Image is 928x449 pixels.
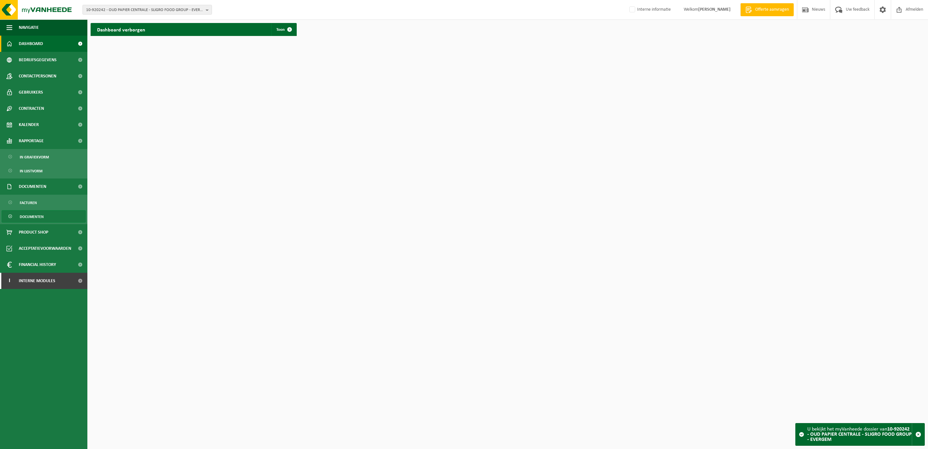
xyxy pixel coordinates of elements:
a: Toon [271,23,296,36]
span: Rapportage [19,133,44,149]
span: Contactpersonen [19,68,56,84]
button: 10-920242 - OUD PAPIER CENTRALE - SLIGRO FOOD GROUP - EVERGEM [83,5,212,15]
span: Offerte aanvragen [754,6,790,13]
span: Facturen [20,197,37,209]
span: Interne modules [19,273,55,289]
span: In lijstvorm [20,165,42,177]
span: Documenten [19,178,46,195]
span: Navigatie [19,19,39,36]
span: Financial History [19,257,56,273]
h2: Dashboard verborgen [91,23,152,36]
span: Gebruikers [19,84,43,100]
span: Kalender [19,117,39,133]
strong: 10-920242 - OUD PAPIER CENTRALE - SLIGRO FOOD GROUP - EVERGEM [807,427,912,442]
a: Facturen [2,196,86,209]
span: Contracten [19,100,44,117]
strong: [PERSON_NAME] [698,7,731,12]
span: Acceptatievoorwaarden [19,240,71,257]
span: Toon [276,28,285,32]
span: Documenten [20,211,44,223]
a: Offerte aanvragen [740,3,794,16]
span: Bedrijfsgegevens [19,52,57,68]
a: In lijstvorm [2,165,86,177]
div: U bekijkt het myVanheede dossier van [807,423,912,445]
span: In grafiekvorm [20,151,49,163]
a: In grafiekvorm [2,151,86,163]
a: Documenten [2,210,86,223]
span: Product Shop [19,224,48,240]
span: 10-920242 - OUD PAPIER CENTRALE - SLIGRO FOOD GROUP - EVERGEM [86,5,203,15]
span: Dashboard [19,36,43,52]
label: Interne informatie [628,5,671,15]
span: I [6,273,12,289]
